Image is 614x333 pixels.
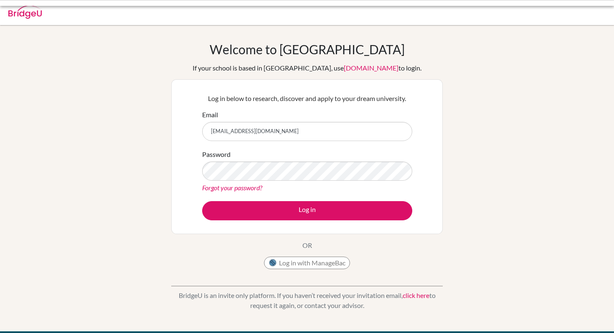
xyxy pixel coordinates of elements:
[8,5,42,19] img: Bridge-U
[202,184,262,192] a: Forgot your password?
[344,64,398,72] a: [DOMAIN_NAME]
[193,63,421,73] div: If your school is based in [GEOGRAPHIC_DATA], use to login.
[210,42,405,57] h1: Welcome to [GEOGRAPHIC_DATA]
[202,149,231,159] label: Password
[403,291,429,299] a: click here
[202,93,412,103] p: Log in below to research, discover and apply to your dream university.
[202,201,412,220] button: Log in
[171,290,443,310] p: BridgeU is an invite only platform. If you haven’t received your invitation email, to request it ...
[264,257,350,269] button: Log in with ManageBac
[302,240,312,250] p: OR
[202,110,218,120] label: Email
